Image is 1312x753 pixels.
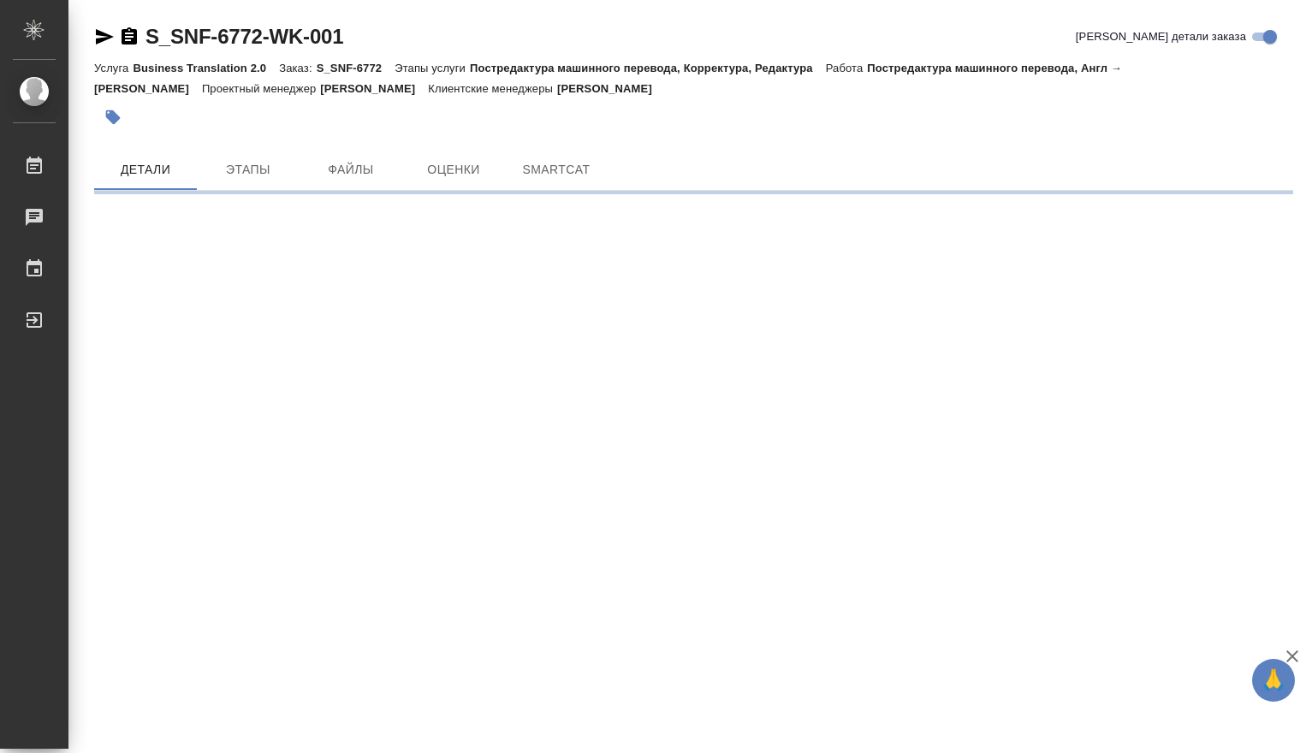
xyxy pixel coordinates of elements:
[395,62,470,74] p: Этапы услуги
[133,62,279,74] p: Business Translation 2.0
[207,159,289,181] span: Этапы
[202,82,320,95] p: Проектный менеджер
[470,62,826,74] p: Постредактура машинного перевода, Корректура, Редактура
[1259,662,1288,698] span: 🙏
[1076,28,1246,45] span: [PERSON_NAME] детали заказа
[320,82,428,95] p: [PERSON_NAME]
[1252,659,1295,702] button: 🙏
[145,25,343,48] a: S_SNF-6772-WK-001
[119,27,140,47] button: Скопировать ссылку
[104,159,187,181] span: Детали
[413,159,495,181] span: Оценки
[557,82,665,95] p: [PERSON_NAME]
[94,62,133,74] p: Услуга
[826,62,868,74] p: Работа
[310,159,392,181] span: Файлы
[515,159,597,181] span: SmartCat
[428,82,557,95] p: Клиентские менеджеры
[279,62,316,74] p: Заказ:
[94,98,132,136] button: Добавить тэг
[317,62,395,74] p: S_SNF-6772
[94,27,115,47] button: Скопировать ссылку для ЯМессенджера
